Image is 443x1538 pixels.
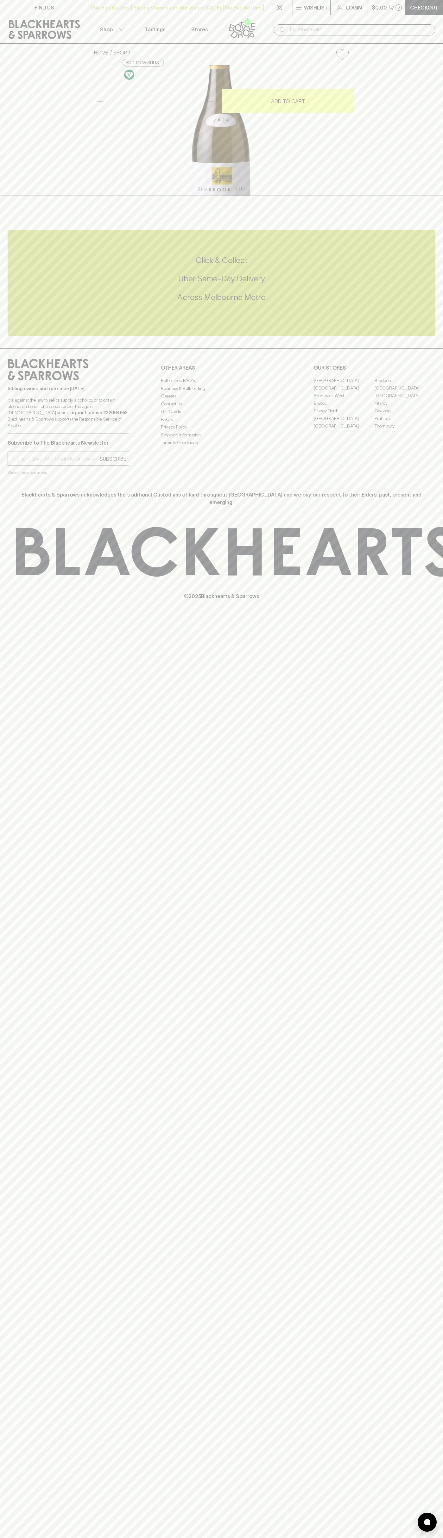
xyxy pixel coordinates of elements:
button: Shop [89,15,133,43]
a: Elwood [314,399,375,407]
p: FIND US [35,4,54,11]
p: OUR STORES [314,364,435,372]
a: Terms & Conditions [161,439,282,447]
a: Prahran [375,415,435,422]
h5: Uber Same-Day Delivery [8,273,435,284]
p: Shop [100,26,113,33]
a: Careers [161,392,282,400]
a: Gift Cards [161,408,282,416]
a: Geelong [375,407,435,415]
a: Braddon [375,377,435,384]
button: ADD TO CART [222,89,354,113]
strong: Liquor License #32064953 [69,410,128,415]
a: Shipping Information [161,431,282,439]
a: [GEOGRAPHIC_DATA] [314,377,375,384]
a: Made without the use of any animal products. [123,68,136,81]
a: [GEOGRAPHIC_DATA] [375,392,435,399]
a: [GEOGRAPHIC_DATA] [314,422,375,430]
p: Tastings [145,26,165,33]
a: Privacy Policy [161,423,282,431]
a: Tastings [133,15,177,43]
p: Stores [191,26,208,33]
img: bubble-icon [424,1519,430,1525]
p: We will never spam you [8,469,129,476]
p: Login [346,4,362,11]
a: Fitzroy [375,399,435,407]
p: It is against the law to sell or supply alcohol to, or to obtain alcohol on behalf of a person un... [8,397,129,428]
p: Sibling owned and run since [DATE] [8,385,129,392]
a: Thornbury [375,422,435,430]
a: Contact Us [161,400,282,408]
p: ADD TO CART [271,97,305,105]
img: Vegan [124,70,134,80]
h5: Across Melbourne Metro [8,292,435,303]
p: 0 [397,6,400,9]
a: SHOP [113,50,127,55]
div: Call to action block [8,230,435,336]
input: Try "Pinot noir" [289,25,430,35]
button: SUBSCRIBE [97,452,129,466]
p: Blackhearts & Sparrows acknowledges the traditional Custodians of land throughout [GEOGRAPHIC_DAT... [12,491,431,506]
p: Wishlist [304,4,328,11]
a: FAQ's [161,416,282,423]
p: $0.00 [372,4,387,11]
h5: Click & Collect [8,255,435,266]
button: Add to wishlist [334,46,351,62]
p: Subscribe to The Blackhearts Newsletter [8,439,129,447]
a: Bottle Drop FAQ's [161,377,282,385]
a: [GEOGRAPHIC_DATA] [314,384,375,392]
img: 41389.png [89,65,354,196]
p: Checkout [410,4,439,11]
a: [GEOGRAPHIC_DATA] [375,384,435,392]
p: SUBSCRIBE [100,455,126,463]
a: [GEOGRAPHIC_DATA] [314,415,375,422]
a: Brunswick West [314,392,375,399]
input: e.g. jane@blackheartsandsparrows.com.au [13,454,97,464]
a: Business & Bulk Gifting [161,385,282,392]
a: Stores [177,15,222,43]
p: OTHER AREAS [161,364,282,372]
a: HOME [94,50,109,55]
button: Add to wishlist [123,59,164,66]
a: Fitzroy North [314,407,375,415]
